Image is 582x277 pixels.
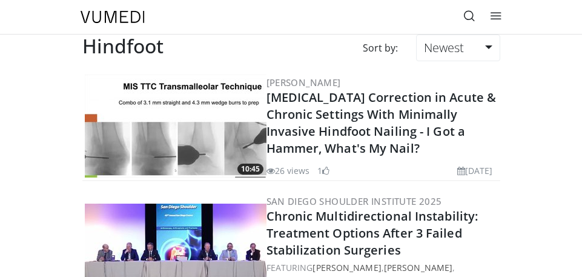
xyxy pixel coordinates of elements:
[424,39,464,56] span: Newest
[317,164,329,177] li: 1
[266,89,497,156] a: [MEDICAL_DATA] Correction in Acute & Chronic Settings With Minimally Invasive Hindfoot Nailing - ...
[266,208,478,258] a: Chronic Multidirectional Instability: Treatment Options After 3 Failed Stabilization Surgeries
[312,262,381,273] a: [PERSON_NAME]
[266,164,310,177] li: 26 views
[384,262,452,273] a: [PERSON_NAME]
[354,35,407,61] div: Sort by:
[81,11,145,23] img: VuMedi Logo
[85,75,266,178] img: 7b238990-64d5-495c-bfd3-a01049b4c358.300x170_q85_crop-smart_upscale.jpg
[416,35,500,61] a: Newest
[82,35,164,58] h2: Hindfoot
[266,195,442,207] a: San Diego Shoulder Institute 2025
[266,76,341,88] a: [PERSON_NAME]
[237,164,263,175] span: 10:45
[457,164,493,177] li: [DATE]
[85,75,266,178] a: 10:45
